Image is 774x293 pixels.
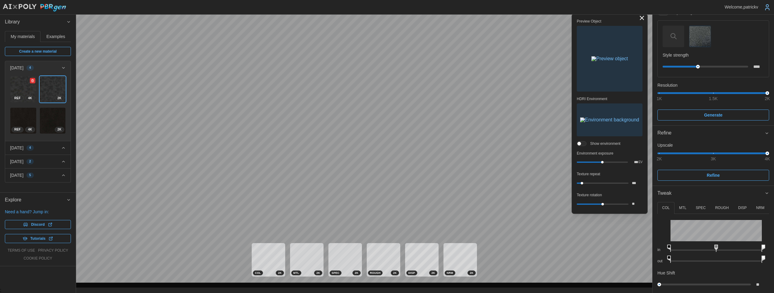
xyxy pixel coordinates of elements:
[29,159,31,164] span: 2
[28,96,32,101] span: 4 K
[10,159,23,165] p: [DATE]
[10,107,37,134] a: RqR7uogfKKxkIDhA6fAW4KREF
[662,205,670,211] p: COL
[707,170,720,180] span: Refine
[332,271,340,275] span: SPEC
[577,96,643,102] p: HDRI Environment
[29,145,31,150] span: 4
[657,247,666,253] p: in
[393,271,397,275] span: 2 K
[657,142,769,148] p: Upscale
[19,47,57,56] span: Create a new material
[657,186,765,201] span: Tweak
[278,271,282,275] span: 2 K
[725,4,758,10] p: Welcome, patrickv
[40,107,66,134] a: lMsgKgowcsvztcjLImo42K
[5,169,71,182] button: [DATE]5
[8,248,35,253] a: terms of use
[316,271,320,275] span: 2 K
[31,220,45,229] span: Discord
[653,126,774,141] button: Refine
[704,110,723,120] span: Generate
[470,271,473,275] span: 2 K
[689,26,710,47] img: Style image
[738,205,747,211] p: DISP
[10,145,23,151] p: [DATE]
[591,56,628,61] img: Preview object
[756,205,764,211] p: NRM
[657,259,666,264] p: out
[255,271,261,275] span: COL
[580,117,639,122] img: Environment background
[657,110,769,120] button: Generate
[657,82,769,88] p: Resolution
[653,141,774,185] div: Refine
[5,75,71,141] div: [DATE]4
[663,52,764,58] p: Style strength
[370,271,381,275] span: ROUGH
[5,155,71,168] button: [DATE]2
[5,209,71,215] p: Need a hand? Jump in:
[5,141,71,155] button: [DATE]4
[696,205,706,211] p: SPEC
[10,76,36,102] img: dwABCWsTBWjhXGij2Ad6
[28,127,32,132] span: 4 K
[408,271,415,275] span: DISP
[5,220,71,229] a: Discord
[657,270,675,276] p: Hue Shift
[689,26,711,47] button: Style image
[657,129,765,137] div: Refine
[355,271,358,275] span: 2 K
[38,248,68,253] a: privacy policy
[10,172,23,178] p: [DATE]
[40,76,66,103] a: MJyM485YL8mhJXi4b4mb2K
[577,172,643,177] p: Texture repeat
[47,34,65,39] span: Examples
[10,65,23,71] p: [DATE]
[293,271,299,275] span: MTL
[679,205,686,211] p: MTL
[11,34,35,39] span: My materials
[14,127,21,132] span: REF
[58,96,61,101] span: 2 K
[657,170,769,181] button: Refine
[447,271,453,275] span: NRM
[10,76,37,103] a: dwABCWsTBWjhXGij2Ad64KREF
[5,47,71,56] a: Create a new material
[29,173,31,178] span: 5
[2,4,66,12] img: AIxPoly PBRgen
[577,193,643,198] p: Texture rotation
[587,141,620,146] span: Show environment
[40,76,66,102] img: MJyM485YL8mhJXi4b4mb
[638,14,646,22] button: Toggle viewport controls
[30,234,46,243] span: Tutorials
[653,186,774,201] button: Tweak
[29,65,31,70] span: 4
[14,96,21,101] span: REF
[58,127,61,132] span: 2 K
[577,26,643,92] button: Preview object
[5,193,66,208] span: Explore
[431,271,435,275] span: 2 K
[577,19,643,24] p: Preview Object
[5,61,71,75] button: [DATE]4
[5,15,66,30] span: Library
[10,108,36,134] img: RqR7uogfKKxkIDhA6fAW
[715,205,729,211] p: ROUGH
[40,108,66,134] img: lMsgKgowcsvztcjLImo4
[577,103,643,136] button: Environment background
[639,161,643,164] p: EV
[577,151,643,156] p: Environment exposure
[5,234,71,243] a: Tutorials
[23,256,52,261] a: cookie policy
